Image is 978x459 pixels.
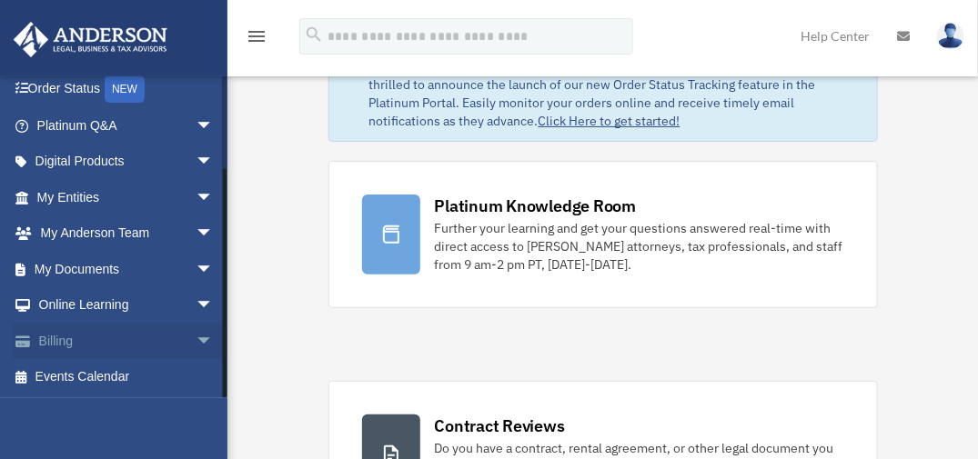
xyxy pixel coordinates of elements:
a: menu [246,32,267,47]
img: Anderson Advisors Platinum Portal [8,22,173,57]
span: arrow_drop_down [196,251,232,288]
a: My Entitiesarrow_drop_down [13,179,241,215]
a: Click Here to get started! [539,113,681,129]
a: Platinum Knowledge Room Further your learning and get your questions answered real-time with dire... [328,161,878,308]
a: My Documentsarrow_drop_down [13,251,241,287]
a: My Anderson Teamarrow_drop_down [13,215,241,252]
span: arrow_drop_down [196,144,232,181]
a: Online Learningarrow_drop_down [13,287,241,324]
span: arrow_drop_down [196,107,232,145]
div: Contract Reviews [435,414,565,437]
a: Billingarrow_drop_down [13,323,241,359]
img: User Pic [937,23,964,49]
i: menu [246,25,267,47]
a: Events Calendar [13,359,241,395]
a: Digital Productsarrow_drop_down [13,144,241,180]
a: Platinum Q&Aarrow_drop_down [13,107,241,144]
i: search [304,25,324,45]
span: arrow_drop_down [196,179,232,216]
a: Order StatusNEW [13,71,241,108]
div: Based on your feedback, we're thrilled to announce the launch of our new Order Status Tracking fe... [369,57,862,130]
span: arrow_drop_down [196,287,232,324]
span: arrow_drop_down [196,323,232,360]
span: arrow_drop_down [196,215,232,253]
div: Platinum Knowledge Room [435,195,637,217]
div: NEW [105,75,145,103]
div: Further your learning and get your questions answered real-time with direct access to [PERSON_NAM... [435,219,844,274]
